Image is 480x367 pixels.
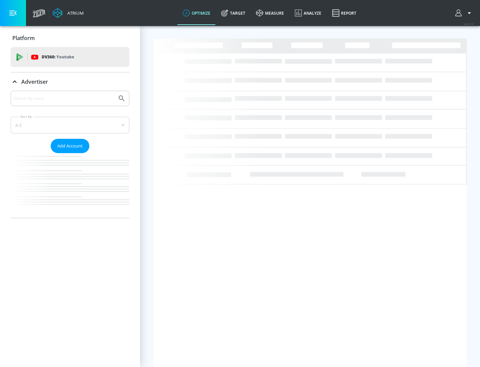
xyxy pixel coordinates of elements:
[42,53,74,61] p: DV360:
[11,91,129,218] div: Advertiser
[21,78,48,85] p: Advertiser
[11,117,129,133] div: A-Z
[11,29,129,47] div: Platform
[464,22,473,26] span: v 4.32.0
[327,1,362,25] a: Report
[57,142,83,150] span: Add Account
[11,72,129,91] div: Advertiser
[12,34,35,42] p: Platform
[11,47,129,67] div: DV360: Youtube
[11,153,129,218] nav: list of Advertiser
[216,1,251,25] a: Target
[177,1,216,25] a: optimize
[53,8,84,18] a: Atrium
[251,1,289,25] a: measure
[13,94,114,103] input: Search by name
[289,1,327,25] a: Analyze
[51,139,89,153] button: Add Account
[19,114,33,119] label: Sort By
[65,10,84,16] div: Atrium
[56,53,74,60] p: Youtube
